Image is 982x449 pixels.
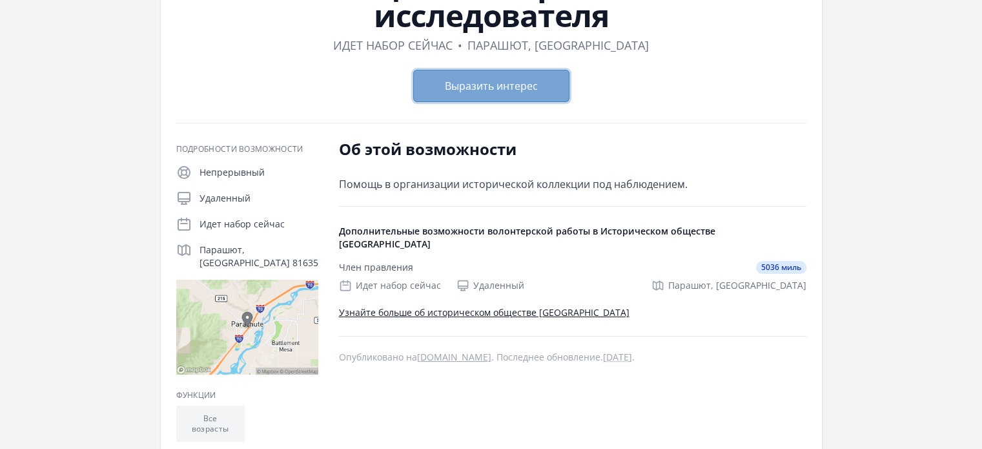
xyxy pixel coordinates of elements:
[176,280,318,375] img: Карта
[339,306,629,318] a: Узнайте больше об историческом обществе [GEOGRAPHIC_DATA]
[603,351,632,363] abbr: Чт, 14 ноября 2024 г., 20:32
[632,351,635,363] font: .
[467,37,649,53] font: Парашют, [GEOGRAPHIC_DATA]
[176,143,303,154] font: Подробности возможности
[339,177,688,191] font: Помощь в организации исторической коллекции под наблюдением.
[413,70,569,102] button: Выразить интерес
[199,192,251,204] font: Удаленный
[192,413,229,434] font: Все возрасты
[339,138,517,160] font: Об этой возможности
[458,37,462,53] font: •
[603,351,632,363] font: [DATE]
[199,218,285,230] font: Идет набор сейчас
[473,279,524,291] font: Удаленный
[339,351,417,363] font: Опубликовано на
[339,225,715,250] font: Дополнительные возможности волонтерской работы в Историческом обществе [GEOGRAPHIC_DATA]
[761,262,801,273] font: 5036 миль
[417,351,491,363] a: [DOMAIN_NAME]
[199,166,265,178] font: Непрерывный
[356,279,441,291] font: Идет набор сейчас
[491,351,603,363] font: . Последнее обновление.
[668,279,806,291] font: Парашют, [GEOGRAPHIC_DATA]
[334,251,812,302] a: Член правления 5036 миль Идет набор сейчас Удаленный Парашют, [GEOGRAPHIC_DATA]
[339,261,413,273] font: Член правления
[333,37,453,53] font: Идет набор сейчас
[176,390,216,401] font: Функции
[199,244,318,269] font: Парашют, [GEOGRAPHIC_DATA] 81635
[445,79,538,93] font: Выразить интерес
